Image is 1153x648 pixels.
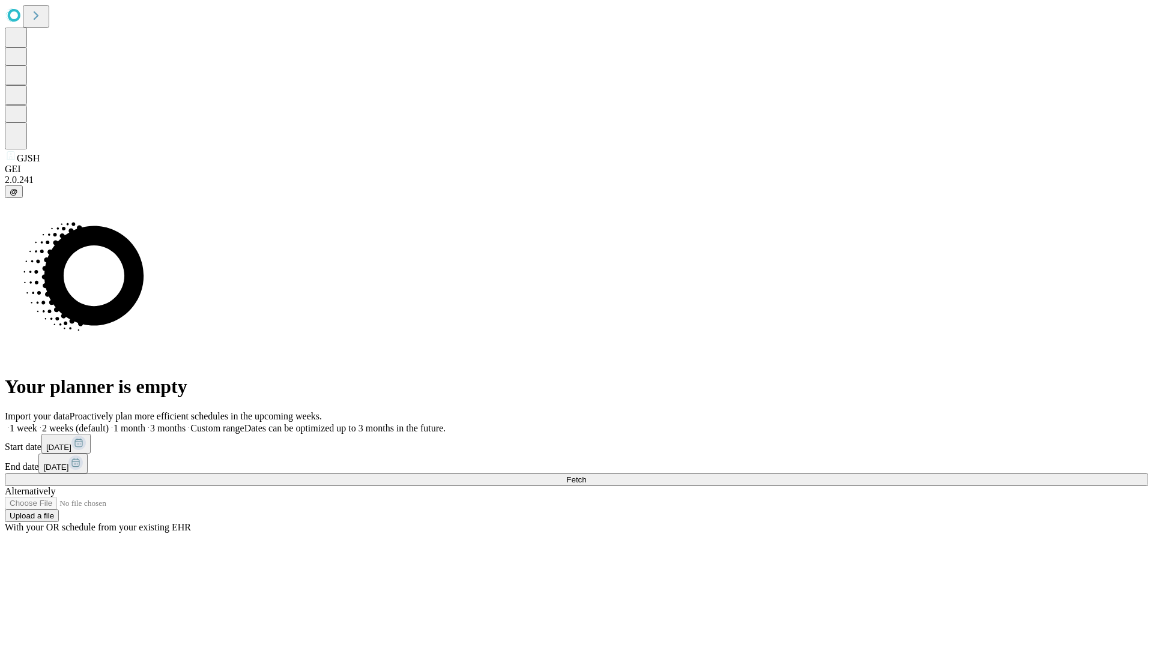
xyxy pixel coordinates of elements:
span: Fetch [566,475,586,484]
h1: Your planner is empty [5,376,1148,398]
span: Import your data [5,411,70,421]
div: Start date [5,434,1148,454]
button: Upload a file [5,509,59,522]
span: Proactively plan more efficient schedules in the upcoming weeks. [70,411,322,421]
button: Fetch [5,473,1148,486]
button: @ [5,185,23,198]
span: [DATE] [43,463,68,472]
span: 1 week [10,423,37,433]
span: Alternatively [5,486,55,496]
button: [DATE] [38,454,88,473]
span: 1 month [113,423,145,433]
span: 2 weeks (default) [42,423,109,433]
div: GEI [5,164,1148,175]
span: With your OR schedule from your existing EHR [5,522,191,532]
span: GJSH [17,153,40,163]
span: Dates can be optimized up to 3 months in the future. [244,423,446,433]
span: @ [10,187,18,196]
button: [DATE] [41,434,91,454]
span: [DATE] [46,443,71,452]
span: Custom range [190,423,244,433]
div: End date [5,454,1148,473]
span: 3 months [150,423,186,433]
div: 2.0.241 [5,175,1148,185]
